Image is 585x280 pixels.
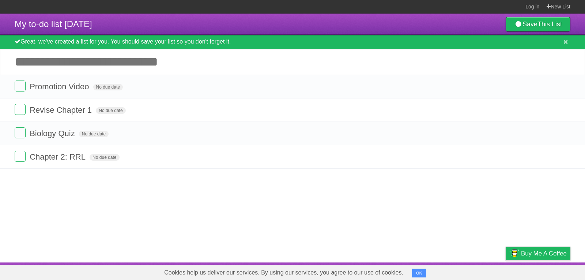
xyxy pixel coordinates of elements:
a: Developers [433,264,462,278]
label: Done [15,81,26,92]
span: Revise Chapter 1 [30,105,94,115]
img: Buy me a coffee [509,247,519,260]
span: My to-do list [DATE] [15,19,92,29]
span: Cookies help us deliver our services. By using our services, you agree to our use of cookies. [157,265,411,280]
span: Promotion Video [30,82,91,91]
a: Privacy [496,264,515,278]
b: This List [537,20,562,28]
label: Done [15,151,26,162]
label: Done [15,104,26,115]
label: Done [15,127,26,138]
span: Chapter 2: RRL [30,152,87,161]
button: OK [412,269,426,277]
a: Buy me a coffee [506,247,570,260]
span: Biology Quiz [30,129,77,138]
span: No due date [96,107,125,114]
a: Terms [471,264,487,278]
span: Buy me a coffee [521,247,567,260]
span: No due date [93,84,123,90]
span: No due date [79,131,109,137]
a: Suggest a feature [524,264,570,278]
span: No due date [90,154,119,161]
a: About [408,264,424,278]
a: SaveThis List [506,17,570,31]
